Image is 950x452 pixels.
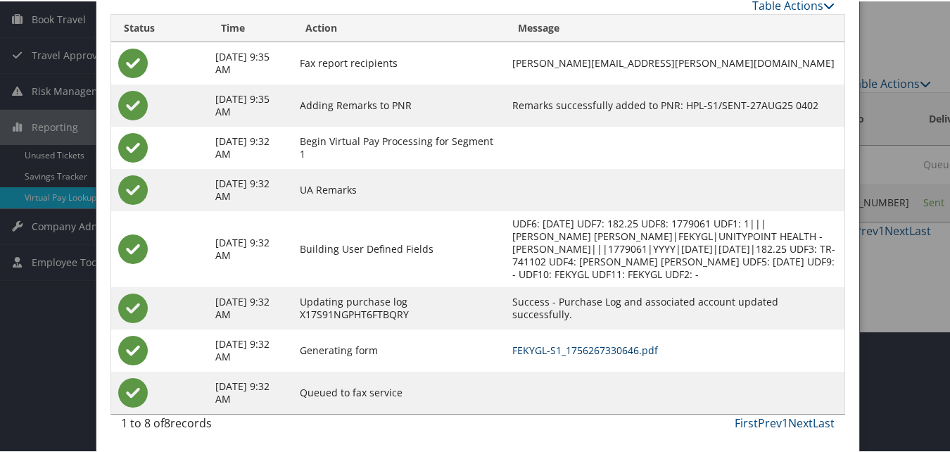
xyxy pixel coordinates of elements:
[293,370,505,413] td: Queued to fax service
[293,83,505,125] td: Adding Remarks to PNR
[293,168,505,210] td: UA Remarks
[505,83,844,125] td: Remarks successfully added to PNR: HPL-S1/SENT-27AUG25 0402
[293,210,505,286] td: Building User Defined Fields
[293,286,505,328] td: Updating purchase log X17S91NGPHT6FTBQRY
[293,328,505,370] td: Generating form
[111,13,208,41] th: Status: activate to sort column ascending
[208,370,293,413] td: [DATE] 9:32 AM
[293,125,505,168] td: Begin Virtual Pay Processing for Segment 1
[735,414,758,429] a: First
[208,83,293,125] td: [DATE] 9:35 AM
[813,414,835,429] a: Last
[505,286,844,328] td: Success - Purchase Log and associated account updated successfully.
[208,125,293,168] td: [DATE] 9:32 AM
[782,414,788,429] a: 1
[788,414,813,429] a: Next
[293,13,505,41] th: Action: activate to sort column ascending
[208,286,293,328] td: [DATE] 9:32 AM
[512,342,658,356] a: FEKYGL-S1_1756267330646.pdf
[208,168,293,210] td: [DATE] 9:32 AM
[208,41,293,83] td: [DATE] 9:35 AM
[758,414,782,429] a: Prev
[208,13,293,41] th: Time: activate to sort column ascending
[505,13,844,41] th: Message: activate to sort column ascending
[208,328,293,370] td: [DATE] 9:32 AM
[121,413,284,437] div: 1 to 8 of records
[505,41,844,83] td: [PERSON_NAME][EMAIL_ADDRESS][PERSON_NAME][DOMAIN_NAME]
[293,41,505,83] td: Fax report recipients
[505,210,844,286] td: UDF6: [DATE] UDF7: 182.25 UDF8: 1779061 UDF1: 1|||[PERSON_NAME] [PERSON_NAME]|FEKYGL|UNITYPOINT H...
[164,414,170,429] span: 8
[208,210,293,286] td: [DATE] 9:32 AM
